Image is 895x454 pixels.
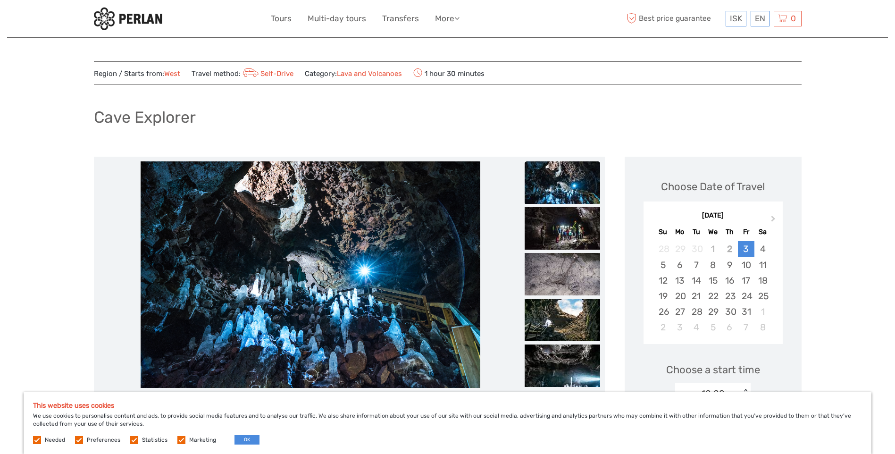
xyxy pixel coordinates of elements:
[721,304,738,319] div: Choose Thursday, October 30th, 2025
[742,389,750,399] div: < >
[751,11,770,26] div: EN
[738,241,754,257] div: Choose Friday, October 3rd, 2025
[754,226,771,238] div: Sa
[721,288,738,304] div: Choose Thursday, October 23rd, 2025
[704,241,721,257] div: Not available Wednesday, October 1st, 2025
[738,304,754,319] div: Choose Friday, October 31st, 2025
[688,241,704,257] div: Not available Tuesday, September 30th, 2025
[646,241,779,335] div: month 2025-10
[94,108,196,127] h1: Cave Explorer
[704,273,721,288] div: Choose Wednesday, October 15th, 2025
[754,304,771,319] div: Choose Saturday, November 1st, 2025
[525,161,600,204] img: bd7bbe6646e44b9cbbb7dc7473c59fac_slider_thumbnail.jpeg
[671,241,688,257] div: Not available Monday, September 29th, 2025
[754,273,771,288] div: Choose Saturday, October 18th, 2025
[24,392,871,454] div: We use cookies to personalise content and ads, to provide social media features and to analyse ou...
[13,17,107,24] p: We're away right now. Please check back later!
[738,226,754,238] div: Fr
[754,288,771,304] div: Choose Saturday, October 25th, 2025
[94,69,180,79] span: Region / Starts from:
[688,273,704,288] div: Choose Tuesday, October 14th, 2025
[192,67,294,80] span: Travel method:
[382,12,419,25] a: Transfers
[671,257,688,273] div: Choose Monday, October 6th, 2025
[308,12,366,25] a: Multi-day tours
[721,273,738,288] div: Choose Thursday, October 16th, 2025
[704,304,721,319] div: Choose Wednesday, October 29th, 2025
[754,319,771,335] div: Choose Saturday, November 8th, 2025
[671,319,688,335] div: Choose Monday, November 3rd, 2025
[525,253,600,295] img: 32e52d56475a491e864019319ecf310c_slider_thumbnail.jpeg
[704,257,721,273] div: Choose Wednesday, October 8th, 2025
[767,213,782,228] button: Next Month
[688,304,704,319] div: Choose Tuesday, October 28th, 2025
[413,67,485,80] span: 1 hour 30 minutes
[655,257,671,273] div: Choose Sunday, October 5th, 2025
[721,319,738,335] div: Choose Thursday, November 6th, 2025
[721,226,738,238] div: Th
[644,211,783,221] div: [DATE]
[754,241,771,257] div: Choose Saturday, October 4th, 2025
[671,304,688,319] div: Choose Monday, October 27th, 2025
[271,12,292,25] a: Tours
[688,257,704,273] div: Choose Tuesday, October 7th, 2025
[789,14,797,23] span: 0
[241,69,294,78] a: Self-Drive
[704,288,721,304] div: Choose Wednesday, October 22nd, 2025
[721,241,738,257] div: Not available Thursday, October 2nd, 2025
[189,436,216,444] label: Marketing
[671,273,688,288] div: Choose Monday, October 13th, 2025
[655,319,671,335] div: Choose Sunday, November 2nd, 2025
[666,362,760,377] span: Choose a start time
[730,14,742,23] span: ISK
[525,207,600,250] img: 243275cbbb03444aa9b6f9008c7eb523_slider_thumbnail.jpeg
[164,69,180,78] a: West
[738,288,754,304] div: Choose Friday, October 24th, 2025
[525,345,600,387] img: 3882324a34094246a43824f5823403fa_slider_thumbnail.jpeg
[721,257,738,273] div: Choose Thursday, October 9th, 2025
[655,288,671,304] div: Choose Sunday, October 19th, 2025
[655,226,671,238] div: Su
[141,161,480,388] img: bd7bbe6646e44b9cbbb7dc7473c59fac_main_slider.jpeg
[45,436,65,444] label: Needed
[655,241,671,257] div: Not available Sunday, September 28th, 2025
[688,226,704,238] div: Tu
[142,436,167,444] label: Statistics
[754,257,771,273] div: Choose Saturday, October 11th, 2025
[671,226,688,238] div: Mo
[738,257,754,273] div: Choose Friday, October 10th, 2025
[109,15,120,26] button: Open LiveChat chat widget
[234,435,259,445] button: OK
[688,319,704,335] div: Choose Tuesday, November 4th, 2025
[94,7,162,30] img: 288-6a22670a-0f57-43d8-a107-52fbc9b92f2c_logo_small.jpg
[704,226,721,238] div: We
[671,288,688,304] div: Choose Monday, October 20th, 2025
[688,288,704,304] div: Choose Tuesday, October 21st, 2025
[661,179,765,194] div: Choose Date of Travel
[337,69,402,78] a: Lava and Volcanoes
[738,273,754,288] div: Choose Friday, October 17th, 2025
[704,319,721,335] div: Choose Wednesday, November 5th, 2025
[87,436,120,444] label: Preferences
[525,299,600,341] img: 985b1baaa8f34bc8b7574ececeae9f0c_slider_thumbnail.jpeg
[305,69,402,79] span: Category:
[435,12,460,25] a: More
[625,11,723,26] span: Best price guarantee
[655,273,671,288] div: Choose Sunday, October 12th, 2025
[655,304,671,319] div: Choose Sunday, October 26th, 2025
[738,319,754,335] div: Choose Friday, November 7th, 2025
[33,402,862,410] h5: This website uses cookies
[702,387,725,400] div: 10:00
